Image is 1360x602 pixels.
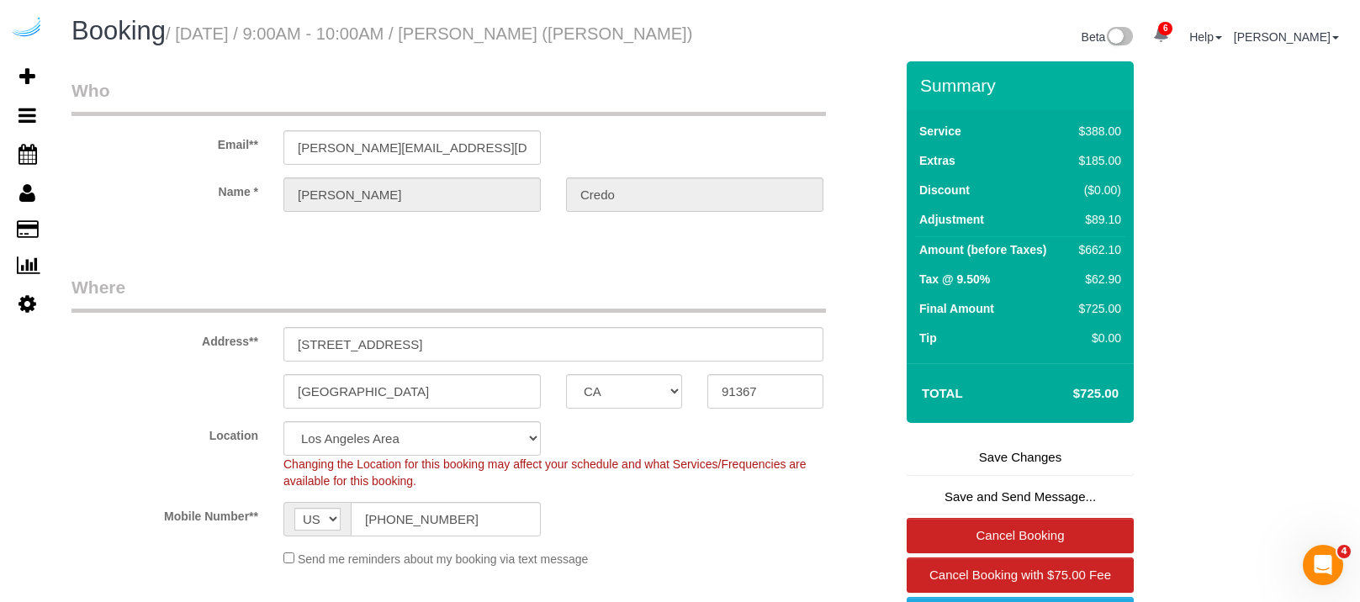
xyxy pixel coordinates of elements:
a: Cancel Booking [907,518,1134,553]
a: Beta [1082,30,1134,44]
h4: $725.00 [1023,387,1119,401]
label: Tip [919,330,937,346]
input: Mobile Number** [351,502,541,536]
label: Tax @ 9.50% [919,271,990,288]
label: Discount [919,182,970,198]
span: Send me reminders about my booking via text message [298,552,589,566]
span: Cancel Booking with $75.00 Fee [929,568,1111,582]
label: Adjustment [919,211,984,228]
strong: Total [922,386,963,400]
div: $89.10 [1072,211,1121,228]
input: Last Name** [566,177,823,212]
label: Extras [919,152,955,169]
span: 4 [1337,545,1351,558]
div: $725.00 [1072,300,1121,317]
label: Amount (before Taxes) [919,241,1046,258]
iframe: Intercom live chat [1303,545,1343,585]
div: $62.90 [1072,271,1121,288]
h3: Summary [920,76,1125,95]
label: Location [59,421,271,444]
small: / [DATE] / 9:00AM - 10:00AM / [PERSON_NAME] ([PERSON_NAME]) [166,24,692,43]
div: ($0.00) [1072,182,1121,198]
div: $388.00 [1072,123,1121,140]
a: Help [1189,30,1222,44]
a: Save and Send Message... [907,479,1134,515]
a: Cancel Booking with $75.00 Fee [907,557,1134,593]
span: Changing the Location for this booking may affect your schedule and what Services/Frequencies are... [283,457,807,488]
legend: Where [71,275,826,313]
legend: Who [71,78,826,116]
img: New interface [1105,27,1133,49]
div: $185.00 [1072,152,1121,169]
img: Automaid Logo [10,17,44,40]
a: Save Changes [907,440,1134,475]
a: 6 [1145,17,1177,54]
label: Final Amount [919,300,994,317]
input: Zip Code** [707,374,823,409]
div: $662.10 [1072,241,1121,258]
a: [PERSON_NAME] [1234,30,1339,44]
label: Service [919,123,961,140]
input: First Name** [283,177,541,212]
label: Mobile Number** [59,502,271,525]
span: Booking [71,16,166,45]
div: $0.00 [1072,330,1121,346]
span: 6 [1158,22,1172,35]
label: Name * [59,177,271,200]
